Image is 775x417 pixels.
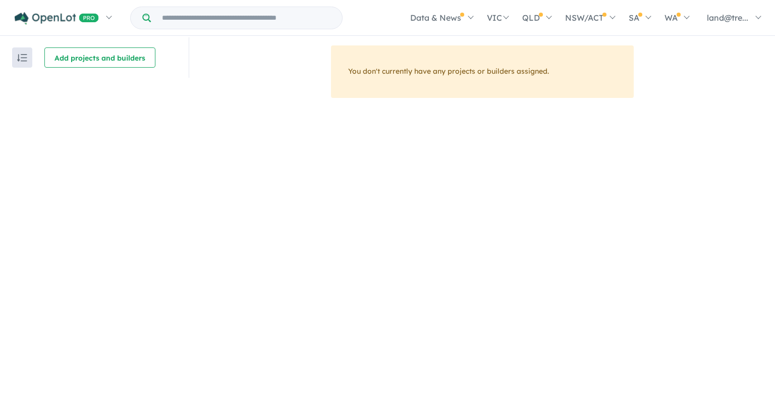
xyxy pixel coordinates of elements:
span: land@tre... [707,13,748,23]
div: You don't currently have any projects or builders assigned. [331,45,634,98]
button: Add projects and builders [44,47,155,68]
img: Openlot PRO Logo White [15,12,99,25]
input: Try estate name, suburb, builder or developer [153,7,340,29]
img: sort.svg [17,54,27,62]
